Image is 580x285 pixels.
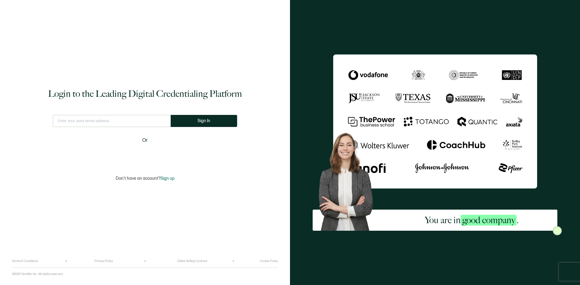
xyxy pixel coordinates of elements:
[333,54,537,188] img: Sertifier Login - You are in <span class="strong-h">good company</span>.
[48,88,242,100] h1: Login to the Leading Digital Credentialing Platform
[12,272,63,276] p: ©2025 Sertifier Inc.. All rights reserved.
[12,259,38,263] a: Terms & Conditions
[177,259,207,263] a: Online Selling Contract
[171,115,237,127] button: Sign In
[553,226,562,235] img: Sertifier Login
[425,214,519,226] h2: You are in .
[53,115,171,127] input: Enter your work email address
[313,128,386,231] img: Sertifier Login - You are in <span class="strong-h">good company</span>. Hero
[198,119,210,123] span: Sign In
[95,259,113,263] a: Privacy Policy
[116,176,175,181] p: Don't have an account?
[461,215,517,226] span: good company
[160,176,175,181] span: Sign up
[260,259,278,263] a: Cookie Policy
[107,148,183,161] iframe: Sign in with Google Button
[142,137,148,144] span: Or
